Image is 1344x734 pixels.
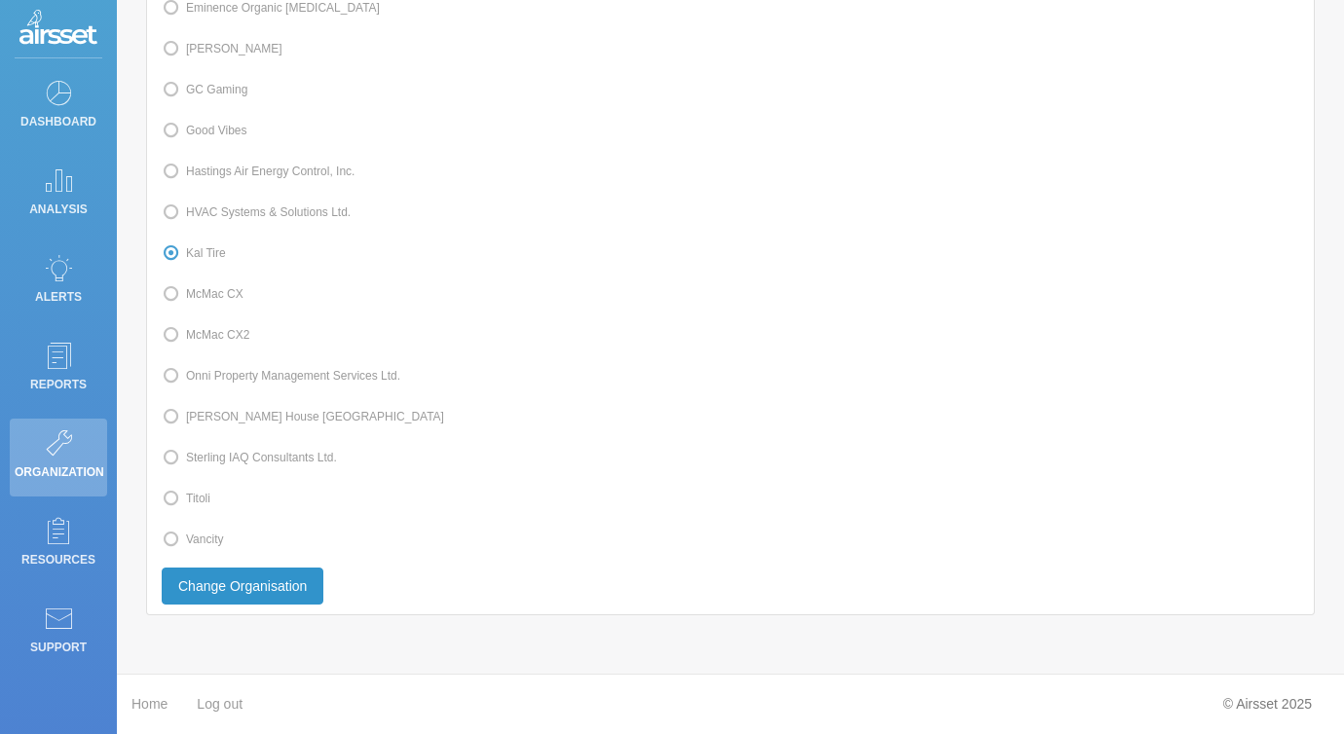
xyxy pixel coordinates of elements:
p: Alerts [15,282,102,312]
a: Analysis [10,156,107,234]
p: Dashboard [15,107,102,136]
label: Hastings Air Energy Control, Inc. [162,159,355,184]
p: Analysis [15,195,102,224]
img: Logo [19,10,97,49]
label: Kal Tire [162,240,226,266]
label: HVAC Systems & Solutions Ltd. [162,200,351,225]
p: Support [15,633,102,662]
button: Change Organisation [162,568,323,605]
label: McMac CX2 [162,322,249,348]
label: Onni Property Management Services Ltd. [162,363,400,388]
label: Vancity [162,527,223,552]
a: Resources [10,506,107,584]
label: [PERSON_NAME] House [GEOGRAPHIC_DATA] [162,404,444,429]
p: Reports [15,370,102,399]
label: GC Gaming [162,77,247,102]
a: Support [10,594,107,672]
p: Resources [15,545,102,574]
a: Home [131,684,168,724]
label: McMac CX [162,281,243,307]
a: Organization [10,419,107,496]
label: Sterling IAQ Consultants Ltd. [162,445,337,470]
div: © Airsset 2025 [1209,684,1326,723]
p: Organization [15,458,102,487]
label: [PERSON_NAME] [162,36,282,61]
a: Log out [197,684,243,724]
a: Alerts [10,243,107,321]
a: Reports [10,331,107,409]
label: Good Vibes [162,118,247,143]
label: Titoli [162,486,210,511]
a: Dashboard [10,68,107,146]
